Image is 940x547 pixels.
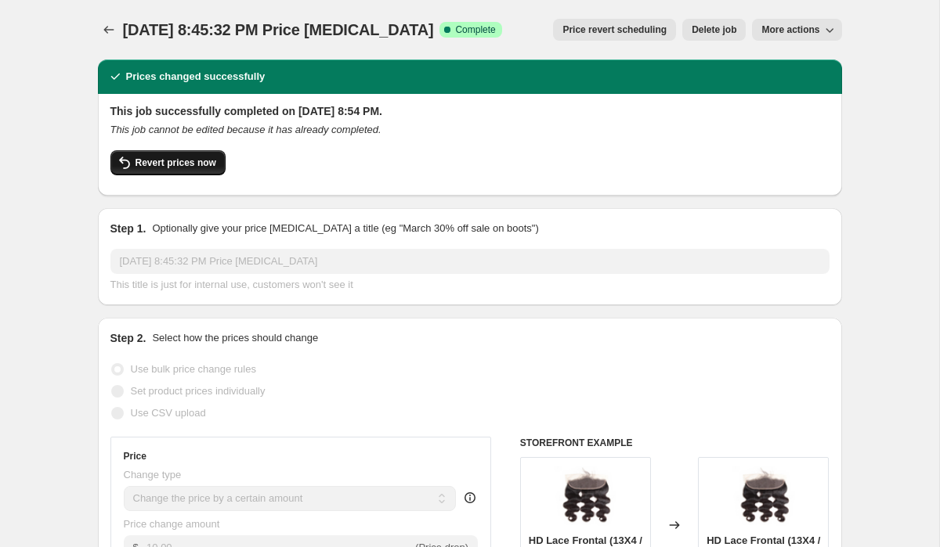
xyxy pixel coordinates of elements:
input: 30% off holiday sale [110,249,830,274]
span: Delete job [692,23,736,36]
button: Price change jobs [98,19,120,41]
i: This job cannot be edited because it has already completed. [110,124,381,135]
span: [DATE] 8:45:32 PM Price [MEDICAL_DATA] [123,21,434,38]
span: Price change amount [124,518,220,530]
p: Optionally give your price [MEDICAL_DATA] a title (eg "March 30% off sale on boots") [152,221,538,236]
button: Delete job [682,19,746,41]
div: help [462,490,478,506]
span: Change type [124,469,182,480]
span: Revert prices now [136,157,216,169]
span: Complete [455,23,495,36]
h2: Step 1. [110,221,146,236]
span: More actions [761,23,819,36]
h2: Prices changed successfully [126,69,266,85]
h2: This job successfully completed on [DATE] 8:54 PM. [110,103,830,119]
p: Select how the prices should change [152,330,318,346]
img: poisedhairlabelLOGO_65_80x.png [554,466,616,528]
span: Use CSV upload [131,407,206,419]
h2: Step 2. [110,330,146,346]
h3: Price [124,450,146,462]
span: Set product prices individually [131,385,266,397]
span: This title is just for internal use, customers won't see it [110,279,353,290]
button: Revert prices now [110,150,226,175]
span: Price revert scheduling [562,23,667,36]
img: poisedhairlabelLOGO_65_80x.png [732,466,795,528]
button: Price revert scheduling [553,19,676,41]
span: Use bulk price change rules [131,363,256,375]
h6: STOREFRONT EXAMPLE [520,437,830,449]
button: More actions [752,19,841,41]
